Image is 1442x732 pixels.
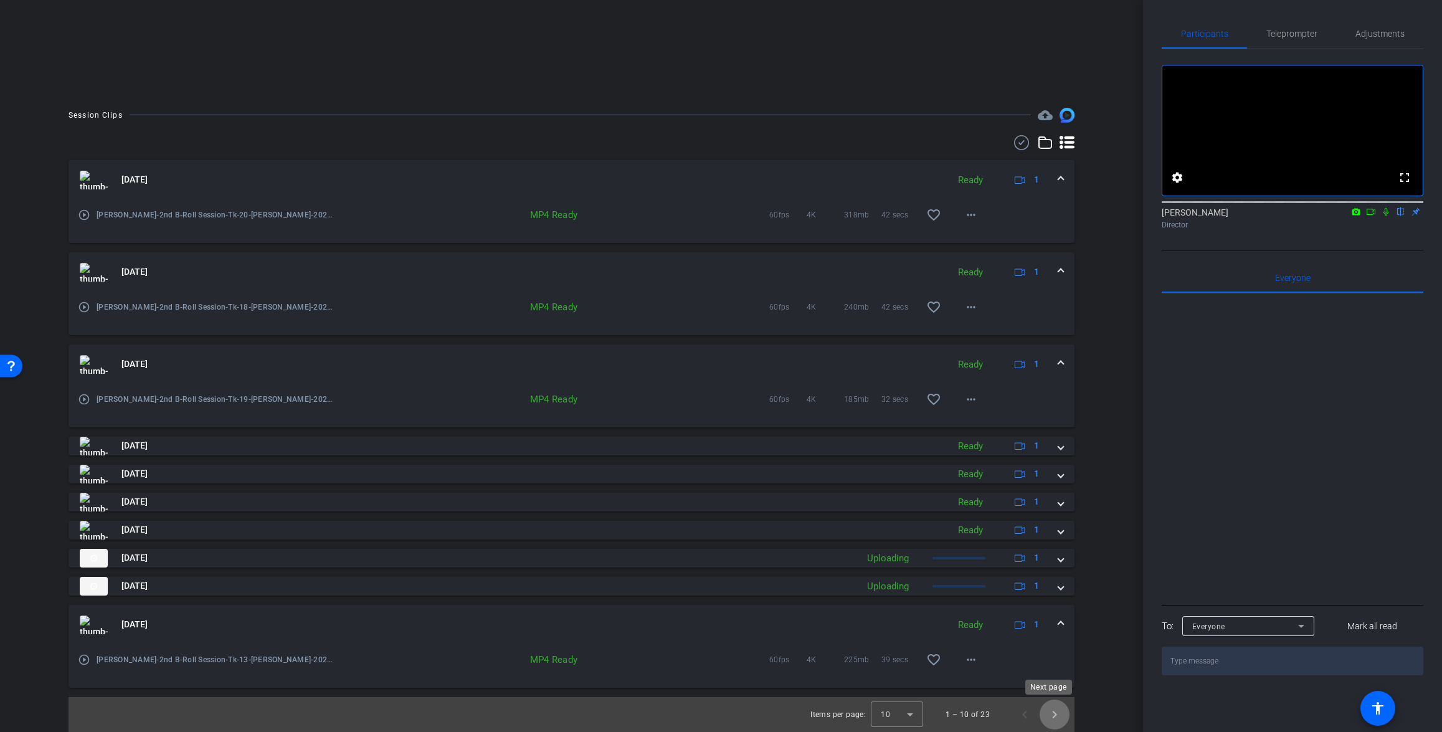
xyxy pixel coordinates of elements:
mat-icon: accessibility [1370,701,1385,716]
mat-icon: favorite_border [926,207,941,222]
span: Destinations for your clips [1038,108,1053,123]
span: 32 secs [881,393,919,406]
mat-icon: more_horiz [964,652,979,667]
div: Ready [952,265,989,280]
div: Director [1162,219,1423,231]
span: 1 [1034,523,1039,536]
mat-expansion-panel-header: thumb-nail[DATE]Ready1 [69,605,1074,645]
mat-icon: play_circle_outline [78,301,90,313]
span: 1 [1034,495,1039,508]
span: [PERSON_NAME]-2nd B-Roll Session-Tk-19-[PERSON_NAME]-2025-08-11-15-17-18-519-0 [97,393,334,406]
mat-expansion-panel-header: thumb-nail[DATE]Ready1 [69,493,1074,511]
div: Uploading [861,579,915,594]
mat-icon: settings [1170,170,1185,185]
div: thumb-nail[DATE]Ready1 [69,384,1074,427]
mat-expansion-panel-header: thumb-nail[DATE]Ready1 [69,345,1074,384]
div: MP4 Ready [468,393,584,406]
img: thumb-nail [80,577,108,596]
span: 60fps [769,393,807,406]
mat-expansion-panel-header: thumb-nail[DATE]Ready1 [69,252,1074,292]
mat-expansion-panel-header: thumb-nail[DATE]Uploading1 [69,549,1074,568]
span: [DATE] [121,551,148,564]
mat-icon: favorite_border [926,652,941,667]
span: 42 secs [881,301,919,313]
span: 240mb [844,301,881,313]
span: 4K [807,301,844,313]
span: 1 [1034,439,1039,452]
mat-expansion-panel-header: thumb-nail[DATE]Ready1 [69,160,1074,200]
button: Previous page [1010,700,1040,730]
div: MP4 Ready [468,209,584,221]
div: Session Clips [69,109,123,121]
span: Teleprompter [1266,29,1317,38]
div: Items per page: [810,708,866,721]
span: [DATE] [121,439,148,452]
span: 225mb [844,654,881,666]
span: 318mb [844,209,881,221]
span: [DATE] [121,523,148,536]
span: [DATE] [121,467,148,480]
span: [DATE] [121,579,148,592]
button: Next page [1040,700,1070,730]
span: 42 secs [881,209,919,221]
span: 1 [1034,265,1039,278]
span: [DATE] [121,495,148,508]
span: 60fps [769,301,807,313]
span: 4K [807,393,844,406]
img: thumb-nail [80,549,108,568]
span: [DATE] [121,265,148,278]
div: Ready [952,439,989,454]
div: Uploading [861,551,915,566]
img: thumb-nail [80,171,108,189]
mat-icon: play_circle_outline [78,209,90,221]
span: 60fps [769,209,807,221]
span: [PERSON_NAME]-2nd B-Roll Session-Tk-20-[PERSON_NAME]-2025-08-11-15-27-32-937-0 [97,209,334,221]
span: 4K [807,654,844,666]
span: Everyone [1192,622,1225,631]
span: [PERSON_NAME]-2nd B-Roll Session-Tk-13-[PERSON_NAME]-2025-08-11-14-49-15-344-0 [97,654,334,666]
span: 1 [1034,467,1039,480]
div: thumb-nail[DATE]Ready1 [69,292,1074,335]
mat-icon: more_horiz [964,392,979,407]
div: MP4 Ready [468,301,584,313]
span: 1 [1034,358,1039,371]
mat-expansion-panel-header: thumb-nail[DATE]Ready1 [69,437,1074,455]
span: 1 [1034,551,1039,564]
span: 60fps [769,654,807,666]
span: Everyone [1275,273,1311,282]
mat-icon: play_circle_outline [78,393,90,406]
mat-icon: cloud_upload [1038,108,1053,123]
mat-icon: favorite_border [926,392,941,407]
mat-icon: play_circle_outline [78,654,90,666]
div: Next page [1025,680,1072,695]
span: [DATE] [121,618,148,631]
img: thumb-nail [80,616,108,634]
span: 4K [807,209,844,221]
mat-expansion-panel-header: thumb-nail[DATE]Ready1 [69,465,1074,483]
mat-expansion-panel-header: thumb-nail[DATE]Uploading1 [69,577,1074,596]
span: 39 secs [881,654,919,666]
mat-icon: favorite_border [926,300,941,315]
span: 185mb [844,393,881,406]
img: thumb-nail [80,263,108,282]
img: thumb-nail [80,355,108,374]
mat-icon: more_horiz [964,207,979,222]
mat-expansion-panel-header: thumb-nail[DATE]Ready1 [69,521,1074,539]
img: thumb-nail [80,437,108,455]
mat-icon: more_horiz [964,300,979,315]
span: Participants [1181,29,1228,38]
div: Ready [952,173,989,188]
img: thumb-nail [80,465,108,483]
img: Session clips [1060,108,1074,123]
div: Ready [952,523,989,538]
span: Mark all read [1347,620,1397,633]
div: thumb-nail[DATE]Ready1 [69,645,1074,688]
div: Ready [952,358,989,372]
div: Ready [952,467,989,482]
mat-icon: flip [1393,206,1408,217]
div: MP4 Ready [468,654,584,666]
div: To: [1162,619,1174,634]
span: [DATE] [121,173,148,186]
div: 1 – 10 of 23 [946,708,990,721]
div: thumb-nail[DATE]Ready1 [69,200,1074,243]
